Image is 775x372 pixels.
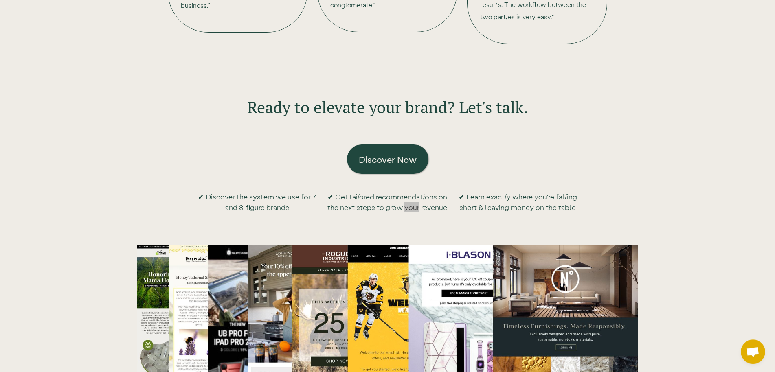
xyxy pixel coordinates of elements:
[196,191,318,212] div: ✔ Discover the system we use for 7 and 8-figure brands
[347,144,428,174] a: Discover Now
[326,191,448,212] div: ✔ Get tailored recommendations on the next steps to grow your revenue
[741,339,765,364] div: Open chat
[457,191,579,212] div: ✔ Learn exactly where you're falling short & leaving money on the table
[247,96,528,118] h2: Ready to elevate your brand? Let's talk.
